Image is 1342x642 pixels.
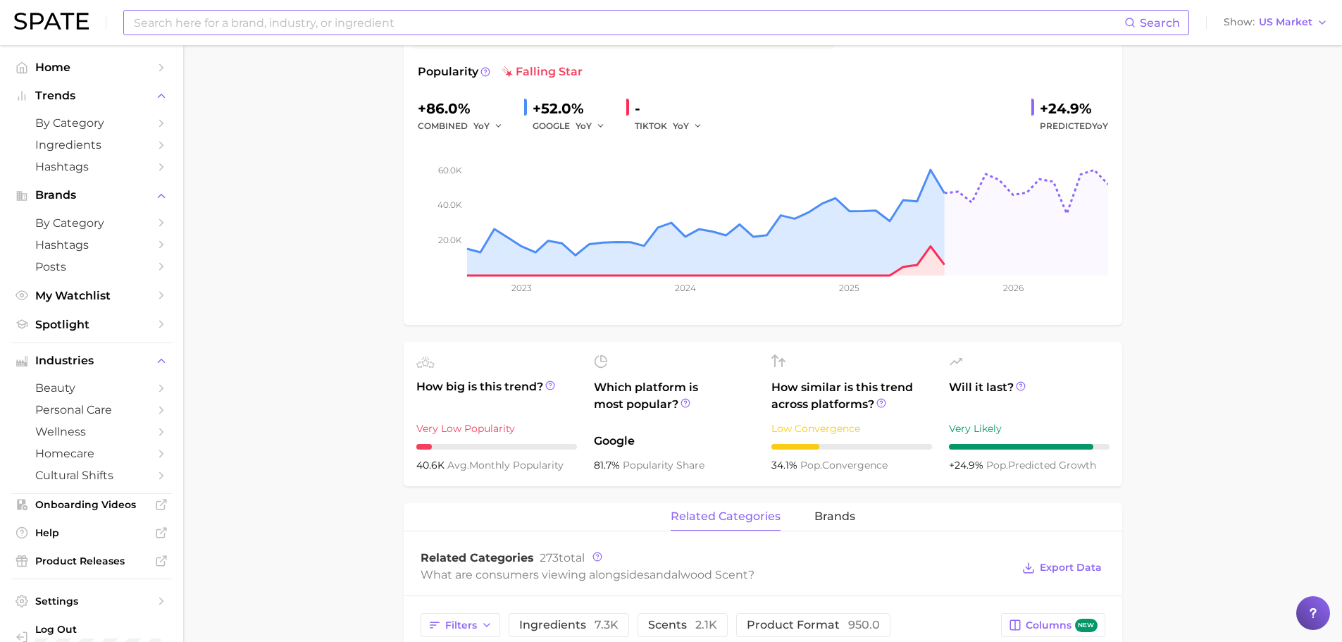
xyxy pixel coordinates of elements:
button: YoY [576,118,606,135]
span: Onboarding Videos [35,498,148,511]
span: convergence [800,459,888,471]
a: homecare [11,443,172,464]
span: Spotlight [35,318,148,331]
abbr: average [447,459,469,471]
img: falling star [502,66,513,78]
span: Google [594,433,754,450]
tspan: 2023 [511,283,532,293]
span: Show [1224,18,1255,26]
span: monthly popularity [447,459,564,471]
button: YoY [673,118,703,135]
a: Hashtags [11,156,172,178]
div: +86.0% [418,97,513,120]
span: Which platform is most popular? [594,379,754,426]
div: Low Convergence [771,420,932,437]
span: related categories [671,510,781,523]
button: Brands [11,185,172,206]
span: new [1075,619,1098,632]
span: 34.1% [771,459,800,471]
tspan: 2026 [1002,283,1023,293]
span: falling star [502,63,583,80]
span: 273 [540,551,559,564]
a: Onboarding Videos [11,494,172,515]
span: Filters [445,619,477,631]
span: YoY [473,120,490,132]
span: scents [648,619,717,631]
span: Home [35,61,148,74]
span: Predicted [1040,118,1108,135]
span: wellness [35,425,148,438]
div: What are consumers viewing alongside ? [421,565,1012,584]
div: 1 / 10 [416,444,577,450]
span: Search [1140,16,1180,30]
span: Hashtags [35,160,148,173]
abbr: popularity index [800,459,822,471]
span: cultural shifts [35,469,148,482]
span: Brands [35,189,148,202]
div: +24.9% [1040,97,1108,120]
span: popularity share [623,459,704,471]
span: Popularity [418,63,478,80]
span: 950.0 [848,618,880,631]
span: Related Categories [421,551,534,564]
span: My Watchlist [35,289,148,302]
a: by Category [11,212,172,234]
span: 7.3k [595,618,619,631]
span: personal care [35,403,148,416]
span: 2.1k [695,618,717,631]
div: Very Likely [949,420,1110,437]
a: Ingredients [11,134,172,156]
button: ShowUS Market [1220,13,1331,32]
span: Export Data [1040,562,1102,574]
span: How big is this trend? [416,378,577,413]
div: TIKTOK [635,118,712,135]
span: ingredients [519,619,619,631]
a: Help [11,522,172,543]
img: SPATE [14,13,89,30]
div: +52.0% [533,97,615,120]
span: Product Releases [35,555,148,567]
a: by Category [11,112,172,134]
div: combined [418,118,513,135]
button: Industries [11,350,172,371]
span: Columns [1026,619,1097,632]
tspan: 2024 [674,283,695,293]
span: predicted growth [986,459,1096,471]
abbr: popularity index [986,459,1008,471]
button: Export Data [1019,558,1105,578]
span: YoY [673,120,689,132]
span: homecare [35,447,148,460]
div: - [635,97,712,120]
span: How similar is this trend across platforms? [771,379,932,413]
span: 81.7% [594,459,623,471]
span: brands [814,510,855,523]
a: Hashtags [11,234,172,256]
div: Very Low Popularity [416,420,577,437]
input: Search here for a brand, industry, or ingredient [132,11,1124,35]
div: 3 / 10 [771,444,932,450]
a: Home [11,56,172,78]
tspan: 2025 [839,283,859,293]
a: Spotlight [11,314,172,335]
span: by Category [35,216,148,230]
span: YoY [1092,121,1108,131]
span: Hashtags [35,238,148,252]
span: sandalwood scent [644,568,748,581]
span: Help [35,526,148,539]
span: product format [747,619,880,631]
a: Product Releases [11,550,172,572]
span: Log Out [35,623,179,636]
button: Columnsnew [1001,613,1105,637]
a: personal care [11,399,172,421]
span: Trends [35,89,148,102]
a: Posts [11,256,172,278]
a: Settings [11,591,172,612]
a: cultural shifts [11,464,172,486]
span: Posts [35,260,148,273]
span: Industries [35,354,148,367]
span: by Category [35,116,148,130]
a: wellness [11,421,172,443]
a: My Watchlist [11,285,172,307]
button: Filters [421,613,500,637]
span: US Market [1259,18,1312,26]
